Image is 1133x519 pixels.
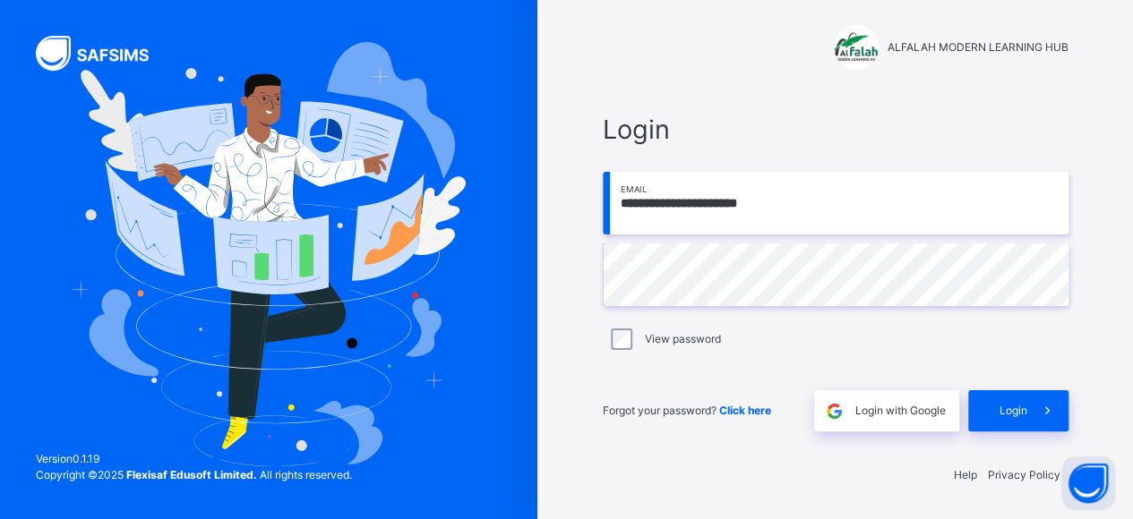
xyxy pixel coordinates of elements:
[988,468,1060,481] a: Privacy Policy
[888,39,1069,55] span: ALFALAH MODERN LEARNING HUB
[603,110,1069,149] span: Login
[954,468,977,481] a: Help
[824,401,845,421] img: google.396cfc9801f0270233282035f929180a.svg
[36,468,352,481] span: Copyright © 2025 All rights reserved.
[72,42,467,466] img: Hero Image
[1061,456,1115,510] button: Open asap
[36,451,352,467] span: Version 0.1.19
[126,468,257,481] strong: Flexisaf Edusoft Limited.
[603,404,771,417] span: Forgot your password?
[645,331,721,347] label: View password
[855,403,946,419] span: Login with Google
[719,404,771,417] a: Click here
[1000,403,1027,419] span: Login
[36,36,170,71] img: SAFSIMS Logo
